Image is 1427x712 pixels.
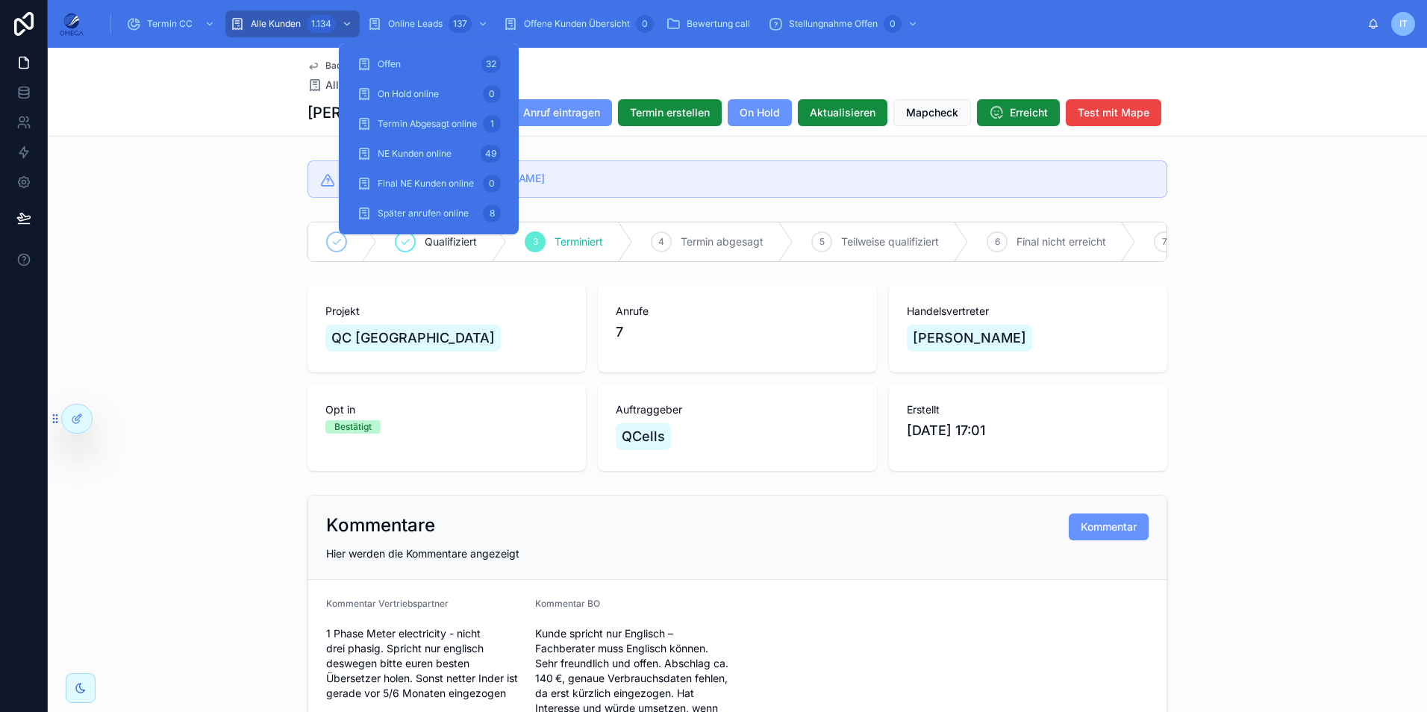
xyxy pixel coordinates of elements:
[348,110,510,137] a: Termin Abgesagt online1
[307,15,336,33] div: 1.134
[1069,513,1149,540] button: Kommentar
[147,18,193,30] span: Termin CC
[907,402,1149,417] span: Erstellt
[636,15,654,33] div: 0
[307,102,430,123] h1: [PERSON_NAME]
[622,426,665,447] span: QCells
[618,99,722,126] button: Termin erstellen
[687,18,750,30] span: Bewertung call
[378,178,474,190] span: Final NE Kunden online
[325,78,386,93] span: Alle Kunden
[1078,105,1149,120] span: Test mit Mape
[483,85,501,103] div: 0
[630,105,710,120] span: Termin erstellen
[1017,234,1106,249] span: Final nicht erreicht
[524,18,630,30] span: Offene Kunden Übersicht
[122,10,222,37] a: Termin CC
[1399,18,1408,30] span: IT
[348,140,510,167] a: NE Kunden online49
[348,51,510,78] a: Offen32
[331,328,495,349] span: QC [GEOGRAPHIC_DATA]
[555,234,603,249] span: Terminiert
[481,55,501,73] div: 32
[740,105,780,120] span: On Hold
[616,304,858,319] span: Anrufe
[483,204,501,222] div: 8
[449,15,472,33] div: 137
[658,236,664,248] span: 4
[378,207,469,219] span: Später anrufen online
[798,99,887,126] button: Aktualisieren
[425,234,477,249] span: Qualifiziert
[388,18,443,30] span: Online Leads
[906,105,958,120] span: Mapcheck
[96,7,1367,40] div: scrollable content
[378,118,477,130] span: Termin Abgesagt online
[995,236,1000,248] span: 6
[884,15,902,33] div: 0
[907,304,1149,319] span: Handelsvertreter
[535,598,600,609] span: Kommentar BO
[616,322,623,343] span: 7
[533,236,538,248] span: 3
[326,513,435,537] h2: Kommentare
[326,626,523,701] span: 1 Phase Meter electricity - nicht drei phasig. Spricht nur englisch deswegen bitte euren besten Ü...
[325,60,410,72] span: Back to Alle Kunden
[819,236,825,248] span: 5
[326,598,449,609] span: Kommentar Vertriebspartner
[348,200,510,227] a: Später anrufen online8
[378,88,439,100] span: On Hold online
[334,420,372,434] div: Bestätigt
[225,10,360,37] a: Alle Kunden1.134
[490,99,612,126] button: Anruf eintragen
[325,304,568,319] span: Projekt
[483,115,501,133] div: 1
[523,105,600,120] span: Anruf eintragen
[251,18,301,30] span: Alle Kunden
[1081,519,1137,534] span: Kommentar
[348,170,510,197] a: Final NE Kunden online0
[728,99,792,126] button: On Hold
[764,10,925,37] a: Stellungnahme Offen0
[378,148,452,160] span: NE Kunden online
[325,402,568,417] span: Opt in
[789,18,878,30] span: Stellungnahme Offen
[307,60,410,72] a: Back to Alle Kunden
[907,420,1149,441] span: [DATE] 17:01
[977,99,1060,126] button: Erreicht
[341,173,1155,184] h5: Potenzieller Fachberater: Marco Bringmann
[499,10,658,37] a: Offene Kunden Übersicht0
[481,145,501,163] div: 49
[348,81,510,107] a: On Hold online0
[661,10,761,37] a: Bewertung call
[893,99,971,126] button: Mapcheck
[1066,99,1161,126] button: Test mit Mape
[841,234,939,249] span: Teilweise qualifiziert
[326,547,519,560] span: Hier werden die Kommentare angezeigt
[363,10,496,37] a: Online Leads137
[483,175,501,193] div: 0
[810,105,875,120] span: Aktualisieren
[913,328,1026,349] span: [PERSON_NAME]
[681,234,764,249] span: Termin abgesagt
[60,12,84,36] img: App logo
[307,78,386,93] a: Alle Kunden
[378,58,401,70] span: Offen
[1162,236,1167,248] span: 7
[616,402,858,417] span: Auftraggeber
[1010,105,1048,120] span: Erreicht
